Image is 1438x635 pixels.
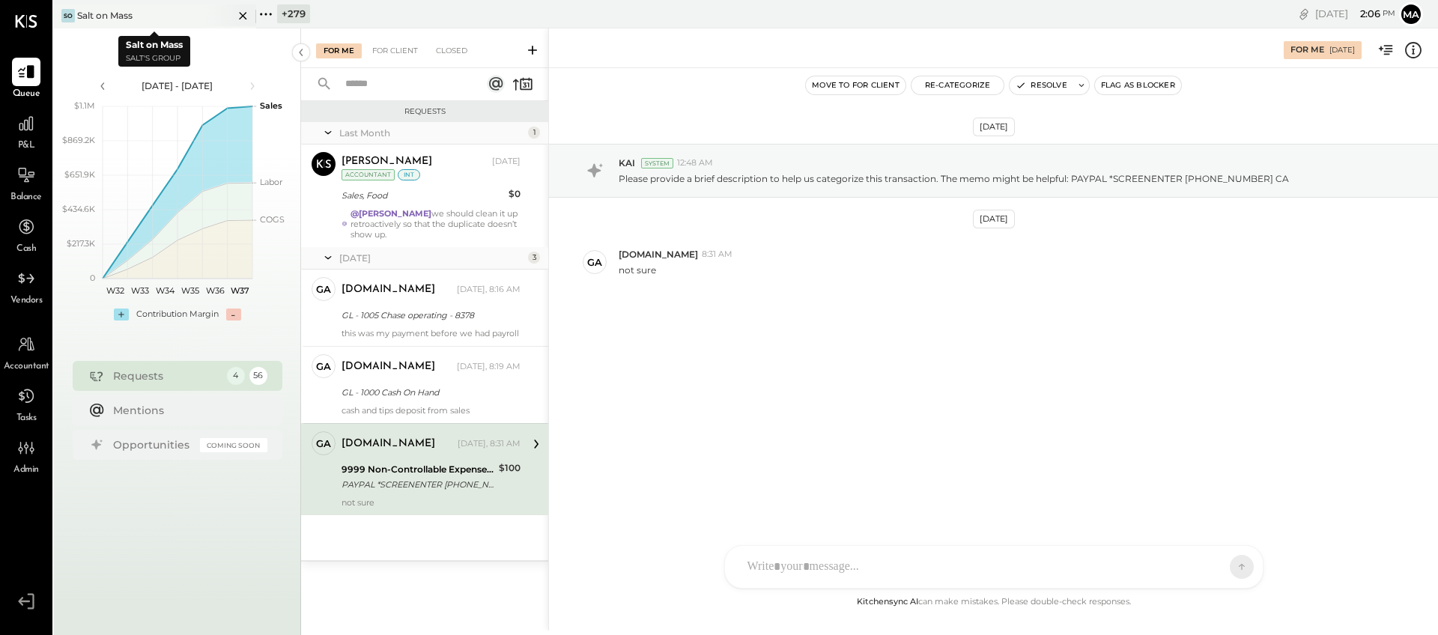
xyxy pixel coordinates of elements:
[1315,7,1395,21] div: [DATE]
[67,238,95,249] text: $217.3K
[1010,76,1073,94] button: Resolve
[702,249,732,261] span: 8:31 AM
[114,309,129,320] div: +
[342,437,435,452] div: [DOMAIN_NAME]
[316,43,362,58] div: For Me
[428,43,475,58] div: Closed
[249,367,267,385] div: 56
[342,405,521,416] div: cash and tips deposit from sales
[973,210,1015,228] div: [DATE]
[342,497,521,508] div: not sure
[260,100,282,111] text: Sales
[342,359,435,374] div: [DOMAIN_NAME]
[492,156,521,168] div: [DATE]
[342,282,435,297] div: [DOMAIN_NAME]
[316,359,331,374] div: ga
[1,434,52,477] a: Admin
[677,157,713,169] span: 12:48 AM
[641,158,673,168] div: System
[113,403,260,418] div: Mentions
[316,437,331,451] div: ga
[342,462,494,477] div: 9999 Non-Controllable Expenses:Other Income and Expenses:To Be Classified P&L
[1095,76,1181,94] button: Flag as Blocker
[509,186,521,201] div: $0
[10,191,42,204] span: Balance
[64,169,95,180] text: $651.9K
[339,127,524,139] div: Last Month
[1399,2,1423,26] button: Ma
[13,88,40,101] span: Queue
[365,43,425,58] div: For Client
[587,255,602,270] div: ga
[10,294,43,308] span: Vendors
[205,285,224,296] text: W36
[1290,44,1324,56] div: For Me
[528,127,540,139] div: 1
[619,264,656,276] p: not sure
[90,273,95,283] text: 0
[227,367,245,385] div: 4
[106,285,124,296] text: W32
[155,285,175,296] text: W34
[16,412,37,425] span: Tasks
[77,9,133,22] div: Salt on Mass
[342,154,432,169] div: [PERSON_NAME]
[973,118,1015,136] div: [DATE]
[1,109,52,153] a: P&L
[16,243,36,256] span: Cash
[260,214,285,225] text: COGS
[398,169,420,180] div: int
[230,285,249,296] text: W37
[62,204,95,214] text: $434.6K
[458,438,521,450] div: [DATE], 8:31 AM
[806,76,905,94] button: Move to for client
[1,213,52,256] a: Cash
[114,79,241,92] div: [DATE] - [DATE]
[1296,6,1311,22] div: copy link
[499,461,521,476] div: $100
[61,9,75,22] div: So
[180,285,198,296] text: W35
[309,106,541,117] div: Requests
[226,309,241,320] div: -
[342,385,516,400] div: GL - 1000 Cash On Hand
[342,188,504,203] div: Sales, Food
[277,4,310,23] div: + 279
[351,208,431,219] strong: @[PERSON_NAME]
[1329,45,1355,55] div: [DATE]
[457,361,521,373] div: [DATE], 8:19 AM
[339,252,524,264] div: [DATE]
[342,169,395,180] div: Accountant
[316,282,331,297] div: ga
[1,382,52,425] a: Tasks
[342,477,494,492] div: PAYPAL *SCREENENTER [PHONE_NUMBER] [GEOGRAPHIC_DATA]
[528,252,540,264] div: 3
[351,208,521,240] div: we should clean it up retroactively so that the duplicate doesn’t show up.
[62,135,95,145] text: $869.2K
[136,309,219,320] div: Contribution Margin
[457,284,521,296] div: [DATE], 8:16 AM
[1,264,52,308] a: Vendors
[911,76,1004,94] button: Re-Categorize
[4,360,49,374] span: Accountant
[619,248,698,261] span: [DOMAIN_NAME]
[126,52,183,65] p: Salt's Group
[619,172,1289,185] p: Please provide a brief description to help us categorize this transaction. The memo might be help...
[1,330,52,374] a: Accountant
[126,39,183,50] b: Salt on Mass
[200,438,267,452] div: Coming Soon
[113,437,192,452] div: Opportunities
[342,328,521,338] div: this was my payment before we had payroll
[260,177,282,187] text: Labor
[113,368,219,383] div: Requests
[18,139,35,153] span: P&L
[131,285,149,296] text: W33
[1,161,52,204] a: Balance
[13,464,39,477] span: Admin
[1,58,52,101] a: Queue
[74,100,95,111] text: $1.1M
[342,308,516,323] div: GL - 1005 Chase operating - 8378
[619,157,635,169] span: KAI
